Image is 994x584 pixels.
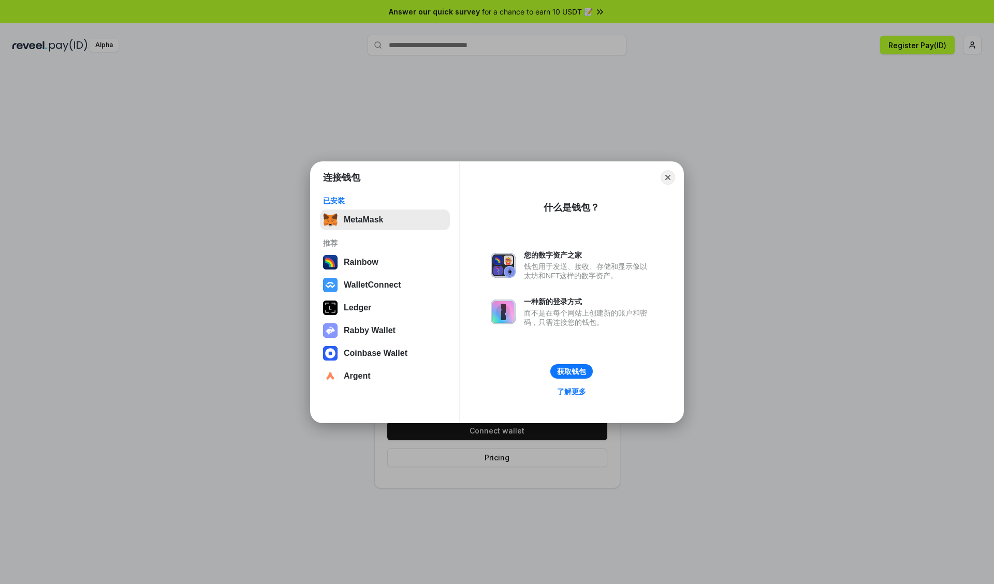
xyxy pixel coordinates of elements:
[320,209,450,230] button: MetaMask
[524,262,652,280] div: 钱包用于发送、接收、存储和显示像以太坊和NFT这样的数字资产。
[320,320,450,341] button: Rabby Wallet
[557,387,586,396] div: 了解更多
[661,170,675,185] button: Close
[323,196,447,205] div: 已安装
[344,258,378,267] div: Rainbow
[344,215,383,224] div: MetaMask
[491,300,516,324] img: svg+xml,%3Csvg%20xmlns%3D%22http%3A%2F%2Fwww.w3.org%2F2000%2Fsvg%22%20fill%3D%22none%22%20viewBox...
[344,303,371,312] div: Ledger
[524,308,652,327] div: 而不是在每个网站上创建新的账户和密码，只需连接您的钱包。
[323,255,338,269] img: svg+xml,%3Csvg%20width%3D%22120%22%20height%3D%22120%22%20viewBox%3D%220%200%20120%20120%22%20fil...
[344,280,401,290] div: WalletConnect
[323,278,338,292] img: svg+xml,%3Csvg%20width%3D%2228%22%20height%3D%2228%22%20viewBox%3D%220%200%2028%2028%22%20fill%3D...
[320,366,450,386] button: Argent
[323,323,338,338] img: svg+xml,%3Csvg%20xmlns%3D%22http%3A%2F%2Fwww.w3.org%2F2000%2Fsvg%22%20fill%3D%22none%22%20viewBox...
[344,371,371,381] div: Argent
[344,349,407,358] div: Coinbase Wallet
[320,297,450,318] button: Ledger
[491,253,516,278] img: svg+xml,%3Csvg%20xmlns%3D%22http%3A%2F%2Fwww.w3.org%2F2000%2Fsvg%22%20fill%3D%22none%22%20viewBox...
[557,367,586,376] div: 获取钱包
[323,369,338,383] img: svg+xml,%3Csvg%20width%3D%2228%22%20height%3D%2228%22%20viewBox%3D%220%200%2028%2028%22%20fill%3D...
[320,343,450,364] button: Coinbase Wallet
[524,250,652,260] div: 您的数字资产之家
[323,213,338,227] img: svg+xml,%3Csvg%20fill%3D%22none%22%20height%3D%2233%22%20viewBox%3D%220%200%2035%2033%22%20width%...
[323,171,360,184] h1: 连接钱包
[323,346,338,361] img: svg+xml,%3Csvg%20width%3D%2228%22%20height%3D%2228%22%20viewBox%3D%220%200%2028%2028%22%20fill%3D...
[323,301,338,315] img: svg+xml,%3Csvg%20xmlns%3D%22http%3A%2F%2Fwww.w3.org%2F2000%2Fsvg%22%20width%3D%2228%22%20height%3...
[524,297,652,306] div: 一种新的登录方式
[551,385,592,398] a: 了解更多
[323,238,447,248] div: 推荐
[344,326,396,335] div: Rabby Wallet
[320,275,450,295] button: WalletConnect
[550,364,593,379] button: 获取钱包
[320,252,450,273] button: Rainbow
[544,201,600,214] div: 什么是钱包？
